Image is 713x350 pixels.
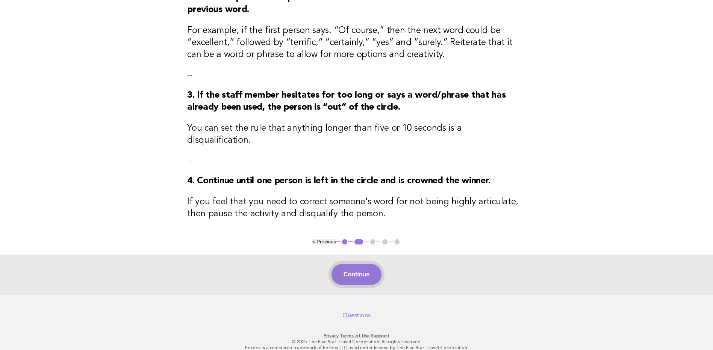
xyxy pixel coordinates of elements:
a: Support [371,333,389,338]
strong: 3. If the staff member hesitates for too long or says a word/phrase that has already been used, t... [187,91,506,112]
h3: For example, if the first person says, “Of course,” then the next word could be “excellent,” foll... [187,25,526,61]
h3: You can set the rule that anything longer than five or 10 seconds is a disqualification. [187,122,526,146]
a: Questions [342,312,371,319]
p: · · [127,333,587,339]
button: 2 [353,238,364,246]
strong: 4. Continue until one person is left in the circle and is crowned the winner. [187,177,490,186]
p: -- [187,155,526,166]
button: < Previous [312,239,336,244]
p: © 2025 The Five Star Travel Corporation. All rights reserved. [127,339,587,345]
a: Terms of Use [340,333,370,338]
button: 1 [341,238,348,246]
a: Privacy [324,333,339,338]
p: -- [187,70,526,80]
button: Continue [332,264,381,285]
h3: If you feel that you need to correct someone's word for not being highly articulate, then pause t... [187,196,526,220]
